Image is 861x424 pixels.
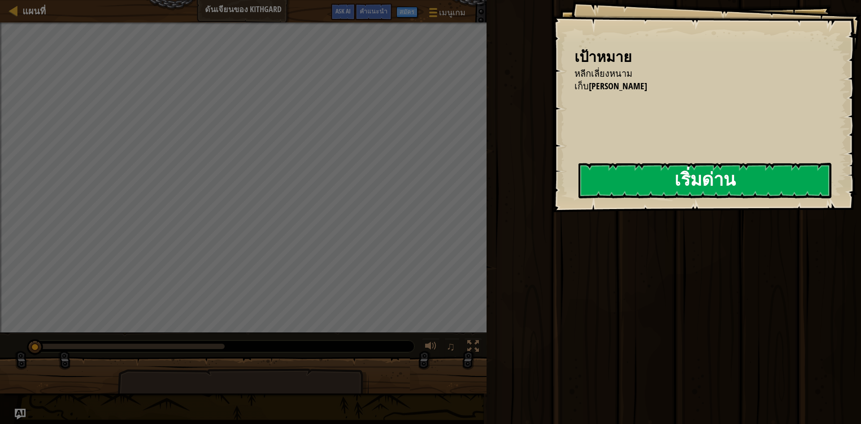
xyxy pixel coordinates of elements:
[422,338,440,357] button: ปรับระดับเสียง
[574,47,830,67] div: เป้าหมาย
[574,80,647,92] span: เก็บ[PERSON_NAME]
[15,409,26,420] button: Ask AI
[563,67,827,80] li: หลีกเลี่ยงหนาม
[335,7,351,15] span: Ask AI
[464,338,482,357] button: สลับเป็นเต็มจอ
[574,67,632,79] span: หลีกเลี่ยงหนาม
[22,5,46,17] span: แผนที่
[563,80,827,93] li: เก็บอัญมณี
[439,7,465,18] span: เมนูเกม
[578,163,831,198] button: เริ่มด่าน
[446,340,455,353] span: ♫
[360,7,387,15] span: คำแนะนำ
[18,5,46,17] a: แผนที่
[444,338,460,357] button: ♫
[331,4,355,20] button: Ask AI
[422,4,471,25] button: เมนูเกม
[396,7,417,17] button: สมัคร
